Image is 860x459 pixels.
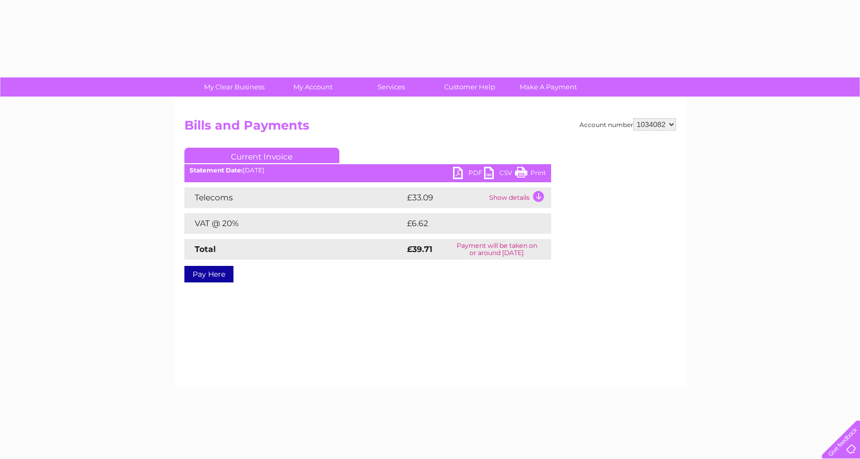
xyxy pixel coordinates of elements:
[184,118,676,138] h2: Bills and Payments
[453,167,484,182] a: PDF
[184,148,339,163] a: Current Invoice
[404,187,487,208] td: £33.09
[487,187,551,208] td: Show details
[190,166,243,174] b: Statement Date:
[184,187,404,208] td: Telecoms
[407,244,432,254] strong: £39.71
[506,77,591,97] a: Make A Payment
[184,213,404,234] td: VAT @ 20%
[515,167,546,182] a: Print
[443,239,551,260] td: Payment will be taken on or around [DATE]
[184,167,551,174] div: [DATE]
[404,213,527,234] td: £6.62
[484,167,515,182] a: CSV
[349,77,434,97] a: Services
[192,77,277,97] a: My Clear Business
[427,77,512,97] a: Customer Help
[195,244,216,254] strong: Total
[184,266,233,282] a: Pay Here
[580,118,676,131] div: Account number
[270,77,355,97] a: My Account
